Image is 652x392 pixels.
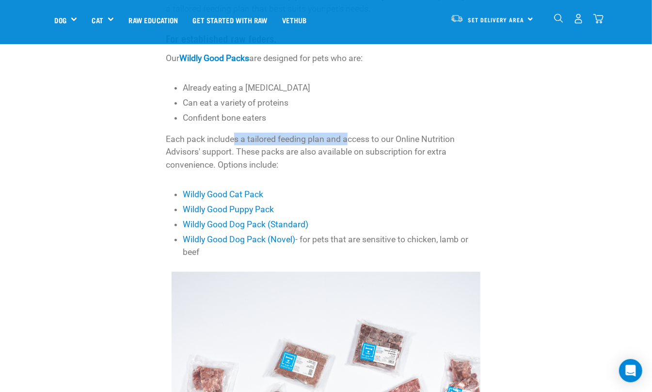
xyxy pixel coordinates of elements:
a: Wildly Good Cat Pack [183,189,263,199]
a: Dog [55,15,66,26]
a: Wildly Good Puppy Pack [183,204,274,214]
img: user.png [573,14,584,24]
a: Wildly Good Packs [179,53,249,63]
p: Confident bone eaters [183,111,486,124]
img: home-icon-1@2x.png [554,14,563,23]
a: Get started with Raw [186,0,275,39]
a: Wildly Good Dog Pack (Standard) [183,220,308,229]
div: Open Intercom Messenger [619,359,642,382]
a: Cat [92,15,103,26]
span: Set Delivery Area [468,18,525,21]
p: Already eating a [MEDICAL_DATA] [183,81,486,94]
li: - for pets that are sensitive to chicken, lamb or beef [183,233,486,259]
p: Can eat a variety of proteins [183,96,486,109]
img: van-moving.png [450,14,463,23]
p: Our are designed for pets who are: [166,52,486,64]
a: Raw Education [121,0,185,39]
img: home-icon@2x.png [593,14,604,24]
p: Each pack includes a tailored feeding plan and access to our Online Nutrition Advisors' support. ... [166,133,486,171]
a: Wildly Good Dog Pack (Novel) [183,235,295,244]
a: Vethub [275,0,314,39]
